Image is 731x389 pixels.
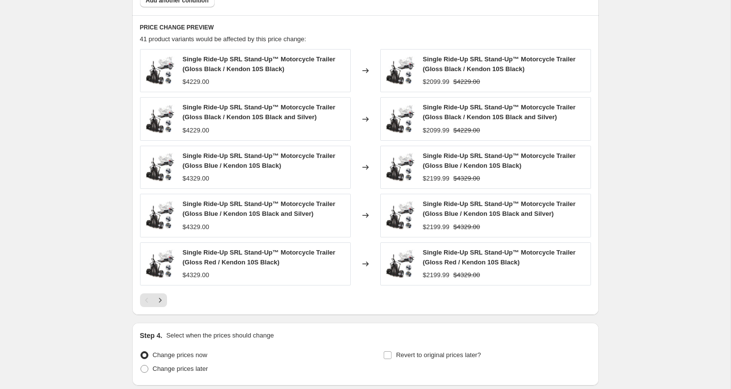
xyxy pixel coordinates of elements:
nav: Pagination [140,293,167,307]
img: 1-MainImage_03d2756e-199e-4d99-897e-0b556deafaf0_80x.jpg [145,104,175,134]
strike: $4329.00 [453,270,480,280]
p: Select when the prices should change [166,331,274,340]
div: $2199.99 [423,222,450,232]
div: $4229.00 [183,77,209,87]
span: Single Ride-Up SRL Stand-Up™ Motorcycle Trailer (Gloss Blue / Kendon 10S Black) [183,152,336,169]
img: 1-MainImage_03d2756e-199e-4d99-897e-0b556deafaf0_80x.jpg [145,249,175,279]
div: $2199.99 [423,270,450,280]
strike: $4329.00 [453,222,480,232]
div: $2199.99 [423,174,450,183]
div: $4229.00 [183,126,209,135]
img: 1-MainImage_03d2756e-199e-4d99-897e-0b556deafaf0_80x.jpg [386,153,415,182]
span: Single Ride-Up SRL Stand-Up™ Motorcycle Trailer (Gloss Red / Kendon 10S Black) [423,249,576,266]
img: 1-MainImage_03d2756e-199e-4d99-897e-0b556deafaf0_80x.jpg [386,249,415,279]
span: Single Ride-Up SRL Stand-Up™ Motorcycle Trailer (Gloss Black / Kendon 10S Black and Silver) [423,104,576,121]
span: Single Ride-Up SRL Stand-Up™ Motorcycle Trailer (Gloss Red / Kendon 10S Black) [183,249,336,266]
h2: Step 4. [140,331,163,340]
img: 1-MainImage_03d2756e-199e-4d99-897e-0b556deafaf0_80x.jpg [386,56,415,85]
span: Change prices later [153,365,208,372]
img: 1-MainImage_03d2756e-199e-4d99-897e-0b556deafaf0_80x.jpg [145,56,175,85]
img: 1-MainImage_03d2756e-199e-4d99-897e-0b556deafaf0_80x.jpg [386,201,415,230]
img: 1-MainImage_03d2756e-199e-4d99-897e-0b556deafaf0_80x.jpg [145,153,175,182]
span: Change prices now [153,351,207,359]
img: 1-MainImage_03d2756e-199e-4d99-897e-0b556deafaf0_80x.jpg [145,201,175,230]
span: Revert to original prices later? [396,351,481,359]
span: Single Ride-Up SRL Stand-Up™ Motorcycle Trailer (Gloss Blue / Kendon 10S Black) [423,152,576,169]
span: Single Ride-Up SRL Stand-Up™ Motorcycle Trailer (Gloss Blue / Kendon 10S Black and Silver) [423,200,576,217]
button: Next [153,293,167,307]
strike: $4229.00 [453,77,480,87]
img: 1-MainImage_03d2756e-199e-4d99-897e-0b556deafaf0_80x.jpg [386,104,415,134]
span: 41 product variants would be affected by this price change: [140,35,307,43]
span: Single Ride-Up SRL Stand-Up™ Motorcycle Trailer (Gloss Black / Kendon 10S Black and Silver) [183,104,336,121]
div: $4329.00 [183,270,209,280]
span: Single Ride-Up SRL Stand-Up™ Motorcycle Trailer (Gloss Blue / Kendon 10S Black and Silver) [183,200,336,217]
strike: $4329.00 [453,174,480,183]
div: $4329.00 [183,222,209,232]
div: $2099.99 [423,77,450,87]
span: Single Ride-Up SRL Stand-Up™ Motorcycle Trailer (Gloss Black / Kendon 10S Black) [423,55,576,73]
div: $2099.99 [423,126,450,135]
h6: PRICE CHANGE PREVIEW [140,24,591,31]
span: Single Ride-Up SRL Stand-Up™ Motorcycle Trailer (Gloss Black / Kendon 10S Black) [183,55,336,73]
div: $4329.00 [183,174,209,183]
strike: $4229.00 [453,126,480,135]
